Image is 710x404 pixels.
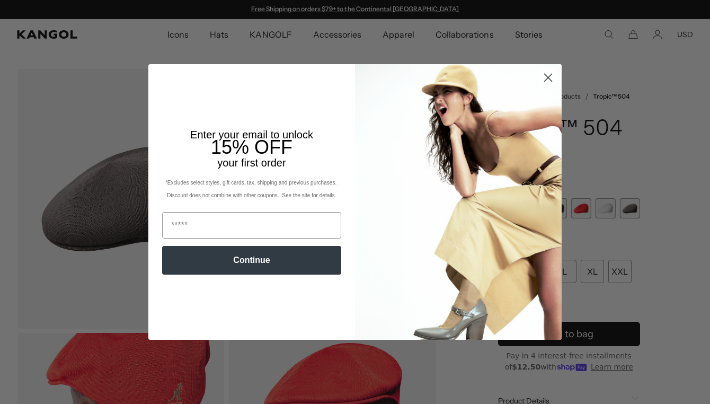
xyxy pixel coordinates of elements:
[190,129,313,140] span: Enter your email to unlock
[162,246,341,275] button: Continue
[165,180,338,198] span: *Excludes select styles, gift cards, tax, shipping and previous purchases. Discount does not comb...
[162,212,341,239] input: Email
[539,68,557,87] button: Close dialog
[211,136,292,158] span: 15% OFF
[355,64,562,340] img: 93be19ad-e773-4382-80b9-c9d740c9197f.jpeg
[217,157,286,169] span: your first order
